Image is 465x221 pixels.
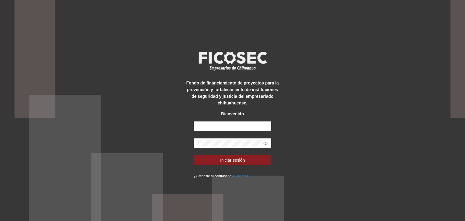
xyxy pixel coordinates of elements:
[263,141,268,145] span: eye-invisible
[195,50,270,72] img: logo
[194,155,271,165] button: Iniciar sesión
[220,157,245,163] span: Iniciar sesión
[194,174,248,178] small: ¿Olvidaste tu contraseña?
[233,174,248,178] a: Click aqui
[221,111,244,116] strong: Bienvenido
[186,81,279,105] strong: Fondo de financiamiento de proyectos para la prevención y fortalecimiento de instituciones de seg...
